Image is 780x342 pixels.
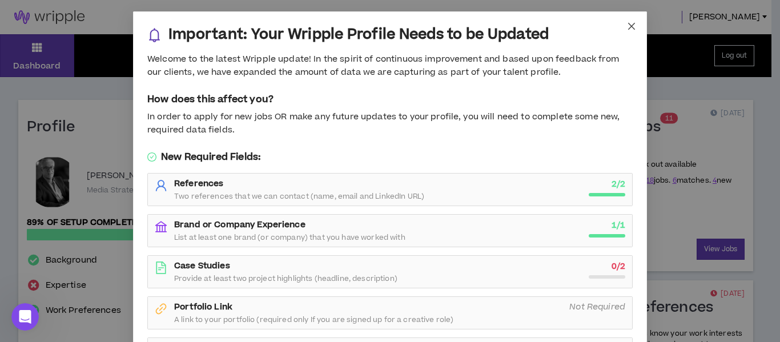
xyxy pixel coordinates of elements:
strong: Brand or Company Experience [174,219,305,231]
span: Two references that we can contact (name, email and LinkedIn URL) [174,192,424,201]
h5: New Required Fields: [147,150,633,164]
strong: 2 / 2 [612,178,625,190]
span: user [155,179,167,192]
span: A link to your portfolio (required only If you are signed up for a creative role) [174,315,453,324]
h5: How does this affect you? [147,92,633,106]
span: check-circle [147,152,156,162]
strong: Portfolio Link [174,301,232,313]
span: bank [155,220,167,233]
strong: 1 / 1 [612,219,625,231]
span: file-text [155,261,167,274]
div: Welcome to the latest Wripple update! In the spirit of continuous improvement and based upon feed... [147,53,633,79]
div: In order to apply for new jobs OR make any future updates to your profile, you will need to compl... [147,111,633,136]
span: link [155,303,167,315]
strong: 0 / 2 [612,260,625,272]
span: close [627,22,636,31]
h3: Important: Your Wripple Profile Needs to be Updated [168,26,549,44]
span: Provide at least two project highlights (headline, description) [174,274,397,283]
strong: Case Studies [174,260,230,272]
i: Not Required [569,301,625,313]
iframe: Intercom live chat [11,303,39,331]
strong: References [174,178,223,190]
span: List at least one brand (or company) that you have worked with [174,233,405,242]
button: Close [616,11,647,42]
span: bell [147,28,162,42]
